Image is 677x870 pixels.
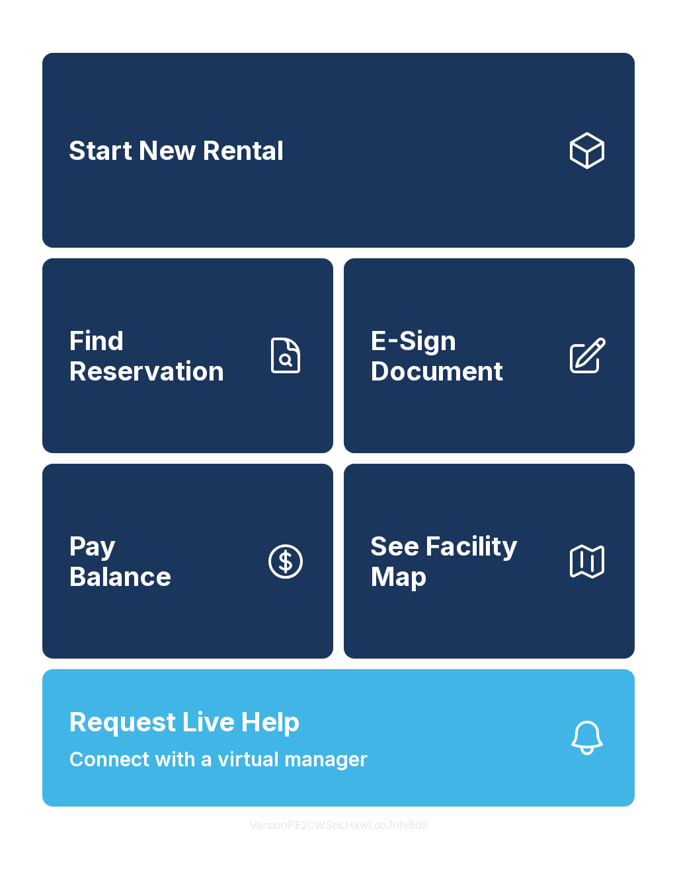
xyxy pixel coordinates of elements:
[370,326,555,386] span: E-Sign Document
[239,807,438,844] button: VersionPE2CWShLHxwLdo7nhiB05
[42,464,333,659] a: PayBalance
[42,258,333,453] a: Find Reservation
[69,135,284,166] span: Start New Rental
[344,464,635,659] button: See Facility Map
[370,531,555,591] span: See Facility Map
[69,326,254,386] span: Find Reservation
[69,531,171,591] span: Pay Balance
[69,702,300,742] span: Request Live Help
[344,258,635,453] a: E-Sign Document
[42,53,635,248] a: Start New Rental
[42,669,635,807] button: Request Live HelpConnect with a virtual manager
[69,744,368,774] span: Connect with a virtual manager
